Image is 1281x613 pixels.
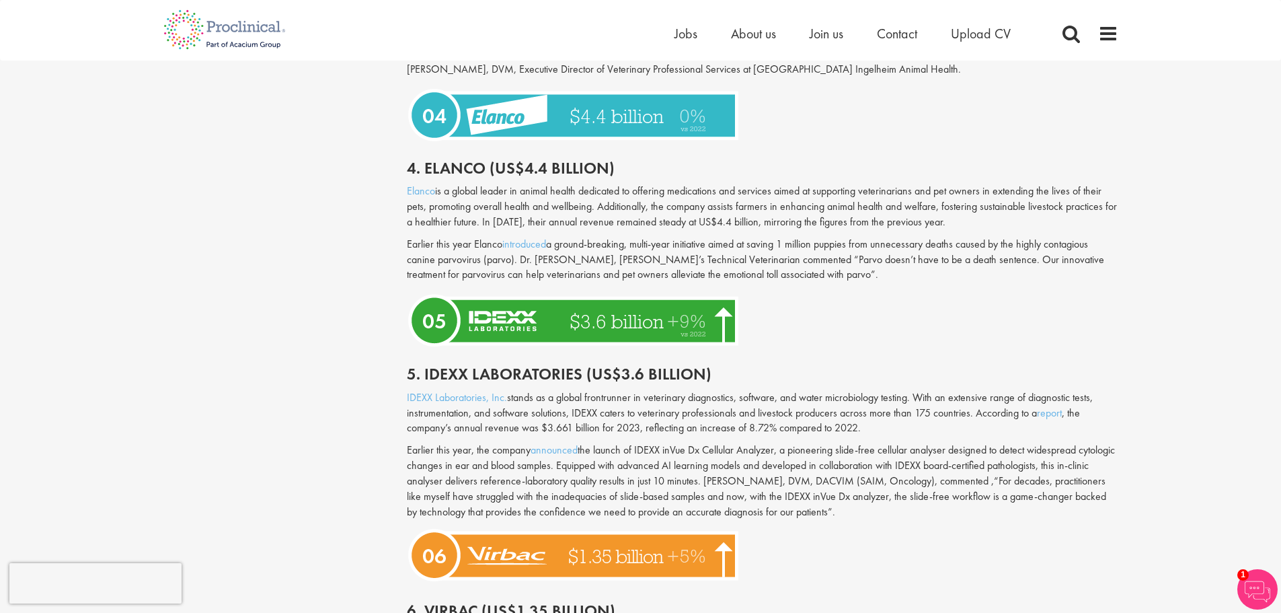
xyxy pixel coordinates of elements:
[407,237,1118,283] p: Earlier this year Elanco a ground-breaking, multi-year initiative aimed at saving 1 million puppi...
[1237,569,1278,610] img: Chatbot
[674,25,697,42] a: Jobs
[502,237,546,251] a: introduced
[407,390,507,404] a: IDEXX Laboratories, Inc.
[1237,569,1249,581] span: 1
[9,563,182,604] iframe: reCAPTCHA
[951,25,1011,42] a: Upload CV
[407,443,1118,519] p: Earlier this year, the company the launch of IDEXX inVue Dx Cellular Analyzer, a pioneering slide...
[877,25,917,42] a: Contact
[810,25,843,42] a: Join us
[407,365,1118,383] h2: 5. Idexx Laboratories (US$3.6 billion)
[407,184,1118,230] p: is a global leader in animal health dedicated to offering medications and services aimed at suppo...
[407,159,1118,177] h2: 4. Elanco (US$4.4 billion)
[1037,406,1062,420] a: report
[407,184,435,198] a: Elanco
[407,390,1118,437] p: stands as a global frontrunner in veterinary diagnostics, software, and water microbiology testin...
[531,443,578,457] a: announced
[731,25,776,42] a: About us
